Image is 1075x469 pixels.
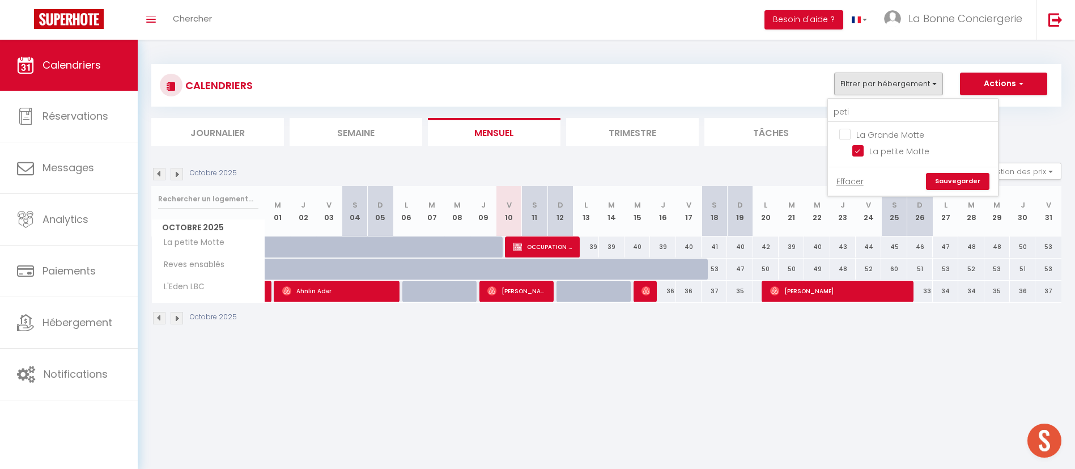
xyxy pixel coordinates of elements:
th: 26 [907,186,933,236]
th: 11 [522,186,547,236]
button: Besoin d'aide ? [764,10,843,29]
div: 50 [753,259,779,280]
th: 16 [650,186,675,236]
button: Filtrer par hébergement [834,73,943,95]
th: 05 [368,186,393,236]
div: 48 [830,259,856,280]
li: Mensuel [428,118,560,146]
div: 53 [1035,236,1061,257]
abbr: M [993,200,1000,210]
div: 34 [958,281,984,302]
span: La Bonne Conciergerie [908,11,1022,26]
abbr: L [764,200,767,210]
img: logout [1048,12,1063,27]
abbr: L [405,200,408,210]
th: 28 [958,186,984,236]
abbr: M [454,200,461,210]
span: Octobre 2025 [152,219,265,236]
span: Calendriers [43,58,101,72]
abbr: S [352,200,358,210]
abbr: V [326,200,332,210]
th: 30 [1010,186,1035,236]
th: 03 [316,186,342,236]
div: 53 [984,259,1010,280]
th: 13 [573,186,598,236]
th: 12 [547,186,573,236]
abbr: D [917,200,923,210]
th: 01 [265,186,291,236]
div: 48 [984,236,1010,257]
abbr: J [481,200,486,210]
div: 53 [1035,259,1061,280]
abbr: V [866,200,871,210]
div: 39 [599,236,624,257]
div: Ouvrir le chat [1027,424,1061,458]
span: OCCUPATION PROPRIETAIRE [513,236,572,257]
span: [PERSON_NAME] [641,280,650,302]
button: Gestion des prix [977,163,1061,180]
abbr: M [428,200,435,210]
th: 23 [830,186,856,236]
div: 41 [702,236,727,257]
div: 46 [907,236,933,257]
abbr: J [661,200,665,210]
abbr: V [507,200,512,210]
div: 40 [624,236,650,257]
div: 36 [650,281,675,302]
abbr: M [788,200,795,210]
abbr: S [712,200,717,210]
abbr: M [814,200,821,210]
abbr: V [686,200,691,210]
th: 21 [779,186,804,236]
div: 52 [958,259,984,280]
p: Octobre 2025 [190,312,237,323]
abbr: M [274,200,281,210]
div: 60 [881,259,907,280]
th: 27 [933,186,958,236]
span: Messages [43,160,94,175]
span: Notifications [44,367,108,381]
th: 20 [753,186,779,236]
th: 18 [702,186,727,236]
th: 22 [804,186,830,236]
abbr: J [301,200,305,210]
div: 48 [958,236,984,257]
div: 53 [702,259,727,280]
th: 09 [470,186,496,236]
div: 36 [1010,281,1035,302]
div: 45 [881,236,907,257]
span: Paiements [43,264,96,278]
li: Tâches [704,118,837,146]
div: 44 [856,236,881,257]
th: 06 [393,186,419,236]
th: 02 [291,186,316,236]
div: 33 [907,281,933,302]
span: L'Eden LBC [154,281,207,293]
abbr: M [634,200,641,210]
div: 43 [830,236,856,257]
div: 42 [753,236,779,257]
img: ... [884,10,901,27]
abbr: S [892,200,897,210]
div: 36 [676,281,702,302]
span: Hébergement [43,315,112,329]
div: 40 [804,236,830,257]
abbr: M [968,200,975,210]
div: 40 [676,236,702,257]
abbr: L [584,200,588,210]
div: 37 [1035,281,1061,302]
abbr: D [377,200,383,210]
div: 52 [856,259,881,280]
th: 04 [342,186,367,236]
abbr: M [608,200,615,210]
li: Trimestre [566,118,699,146]
li: Semaine [290,118,422,146]
div: 34 [933,281,958,302]
th: 07 [419,186,444,236]
a: Effacer [836,175,864,188]
abbr: J [1021,200,1025,210]
li: Journalier [151,118,284,146]
div: Filtrer par hébergement [827,98,999,197]
th: 24 [856,186,881,236]
img: Super Booking [34,9,104,29]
